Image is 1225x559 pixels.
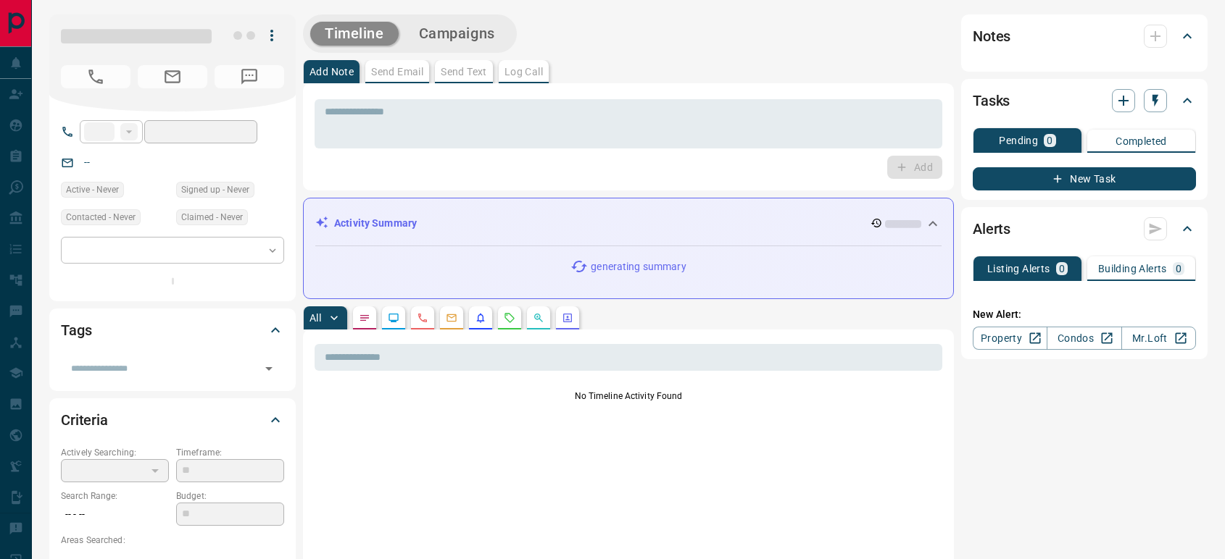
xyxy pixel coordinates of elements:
[973,167,1196,190] button: New Task
[315,390,942,403] p: No Timeline Activity Found
[973,25,1010,48] h2: Notes
[61,319,91,342] h2: Tags
[334,216,417,231] p: Activity Summary
[66,182,119,197] span: Active - Never
[215,65,284,88] span: No Number
[973,19,1196,54] div: Notes
[61,503,169,526] p: -- - --
[973,89,1010,112] h2: Tasks
[181,182,249,197] span: Signed up - Never
[973,217,1010,240] h2: Alerts
[388,312,399,324] svg: Lead Browsing Activity
[973,307,1196,322] p: New Alert:
[259,358,279,379] button: Open
[176,489,284,503] p: Budget:
[181,210,243,224] span: Claimed - Never
[315,210,942,237] div: Activity Summary
[1047,327,1121,350] a: Condos
[504,312,515,324] svg: Requests
[310,67,354,77] p: Add Note
[359,312,370,324] svg: Notes
[1098,264,1167,274] p: Building Alerts
[310,22,399,46] button: Timeline
[84,156,90,168] a: --
[176,446,284,459] p: Timeframe:
[1176,264,1182,274] p: 0
[61,534,284,547] p: Areas Searched:
[61,446,169,459] p: Actively Searching:
[61,313,284,348] div: Tags
[475,312,486,324] svg: Listing Alerts
[61,408,108,432] h2: Criteria
[999,135,1038,146] p: Pending
[1047,135,1052,146] p: 0
[973,83,1196,118] div: Tasks
[987,264,1050,274] p: Listing Alerts
[1116,136,1167,146] p: Completed
[1121,327,1196,350] a: Mr.Loft
[533,312,544,324] svg: Opportunities
[1059,264,1065,274] p: 0
[446,312,457,324] svg: Emails
[591,259,686,274] p: generating summary
[61,489,169,503] p: Search Range:
[138,65,207,88] span: No Email
[417,312,428,324] svg: Calls
[61,403,284,437] div: Criteria
[973,327,1047,350] a: Property
[404,22,510,46] button: Campaigns
[562,312,573,324] svg: Agent Actions
[61,65,130,88] span: No Number
[310,313,321,323] p: All
[973,211,1196,246] div: Alerts
[66,210,136,224] span: Contacted - Never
